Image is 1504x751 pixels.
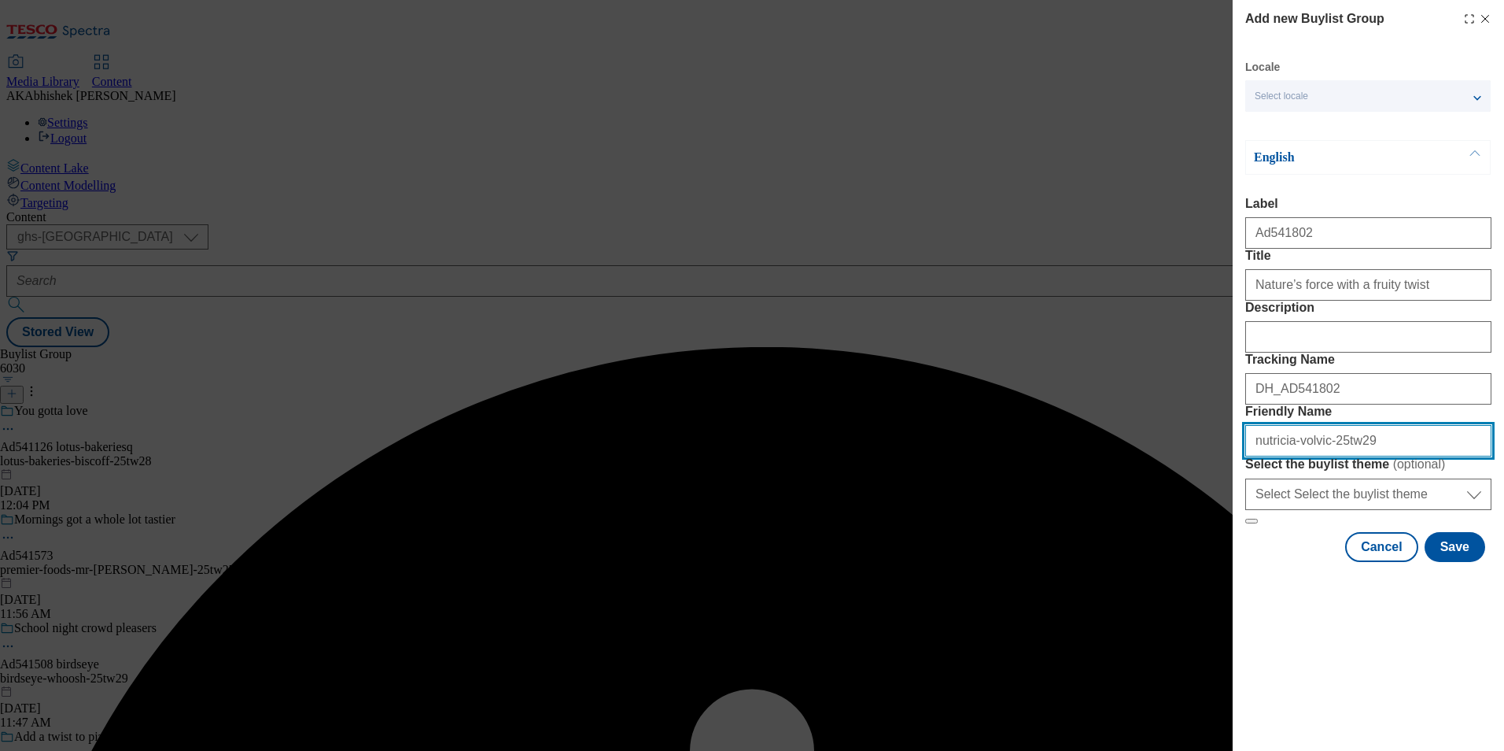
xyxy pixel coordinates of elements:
label: Select the buylist theme [1245,457,1491,472]
input: Enter Friendly Name [1245,425,1491,457]
span: Select locale [1255,91,1308,102]
input: Enter Label [1245,217,1491,249]
input: Enter Description [1245,321,1491,353]
span: ( optional ) [1393,457,1446,471]
label: Tracking Name [1245,353,1491,367]
h4: Add new Buylist Group [1245,9,1384,28]
label: Description [1245,301,1491,315]
input: Enter Tracking Name [1245,373,1491,405]
label: Title [1245,249,1491,263]
button: Cancel [1345,532,1417,562]
button: Save [1425,532,1485,562]
button: Select locale [1245,80,1491,112]
label: Locale [1245,63,1280,72]
label: Label [1245,197,1491,211]
p: English [1254,150,1419,165]
input: Enter Title [1245,269,1491,301]
label: Friendly Name [1245,405,1491,419]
